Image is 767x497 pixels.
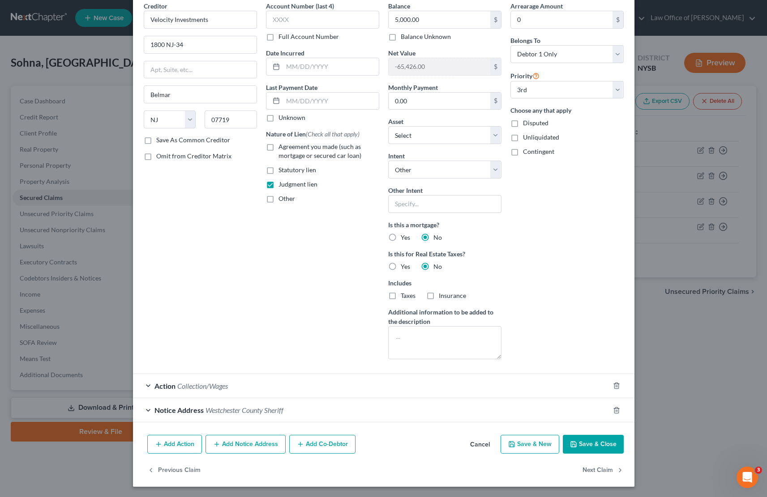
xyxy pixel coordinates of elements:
[401,234,410,241] span: Yes
[156,152,231,160] span: Omit from Creditor Matrix
[401,263,410,270] span: Yes
[147,461,201,480] button: Previous Claim
[388,307,501,326] label: Additional information to be added to the description
[401,292,416,299] span: Taxes
[306,130,360,138] span: (Check all that apply)
[266,11,379,29] input: XXXX
[510,37,540,44] span: Belongs To
[463,436,497,454] button: Cancel
[388,48,416,58] label: Net Value
[439,292,466,299] span: Insurance
[266,48,304,58] label: Date Incurred
[388,220,501,229] label: Is this a mortgage?
[388,83,438,92] label: Monthly Payment
[144,36,257,53] input: Enter address...
[401,32,451,41] label: Balance Unknown
[510,1,563,11] label: Arrearage Amount
[433,234,442,241] span: No
[388,186,423,195] label: Other Intent
[389,58,490,75] input: 0.00
[279,143,361,159] span: Agreement you made (such as mortgage or secured car loan)
[737,467,758,488] iframe: Intercom live chat
[279,32,339,41] label: Full Account Number
[147,435,202,454] button: Add Action
[144,11,257,29] input: Search creditor by name...
[144,2,167,10] span: Creditor
[523,133,559,141] span: Unliquidated
[156,136,230,144] label: Save As Common Creditor
[388,118,403,125] span: Asset
[501,435,559,454] button: Save & New
[490,58,501,75] div: $
[283,93,379,110] input: MM/DD/YYYY
[388,151,405,161] label: Intent
[266,83,317,92] label: Last Payment Date
[510,70,540,81] label: Priority
[289,435,356,454] button: Add Co-Debtor
[144,86,257,103] input: Enter city...
[279,113,305,122] label: Unknown
[511,11,613,28] input: 0.00
[388,1,410,11] label: Balance
[389,93,490,110] input: 0.00
[206,435,286,454] button: Add Notice Address
[389,11,490,28] input: 0.00
[154,382,176,390] span: Action
[510,106,624,115] label: Choose any that apply
[433,263,442,270] span: No
[279,166,316,174] span: Statutory lien
[388,278,501,288] label: Includes
[613,11,623,28] div: $
[177,382,228,390] span: Collection/Wages
[563,435,624,454] button: Save & Close
[283,58,379,75] input: MM/DD/YYYY
[490,93,501,110] div: $
[206,406,283,414] span: Westchester County Sheriff
[490,11,501,28] div: $
[266,129,360,139] label: Nature of Lien
[523,148,554,155] span: Contingent
[388,195,501,213] input: Specify...
[205,110,257,128] input: Enter zip...
[279,195,295,202] span: Other
[279,180,317,188] span: Judgment lien
[154,406,204,414] span: Notice Address
[144,61,257,78] input: Apt, Suite, etc...
[266,1,334,11] label: Account Number (last 4)
[388,249,501,259] label: Is this for Real Estate Taxes?
[755,467,762,474] span: 3
[523,119,548,127] span: Disputed
[583,461,624,480] button: Next Claim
